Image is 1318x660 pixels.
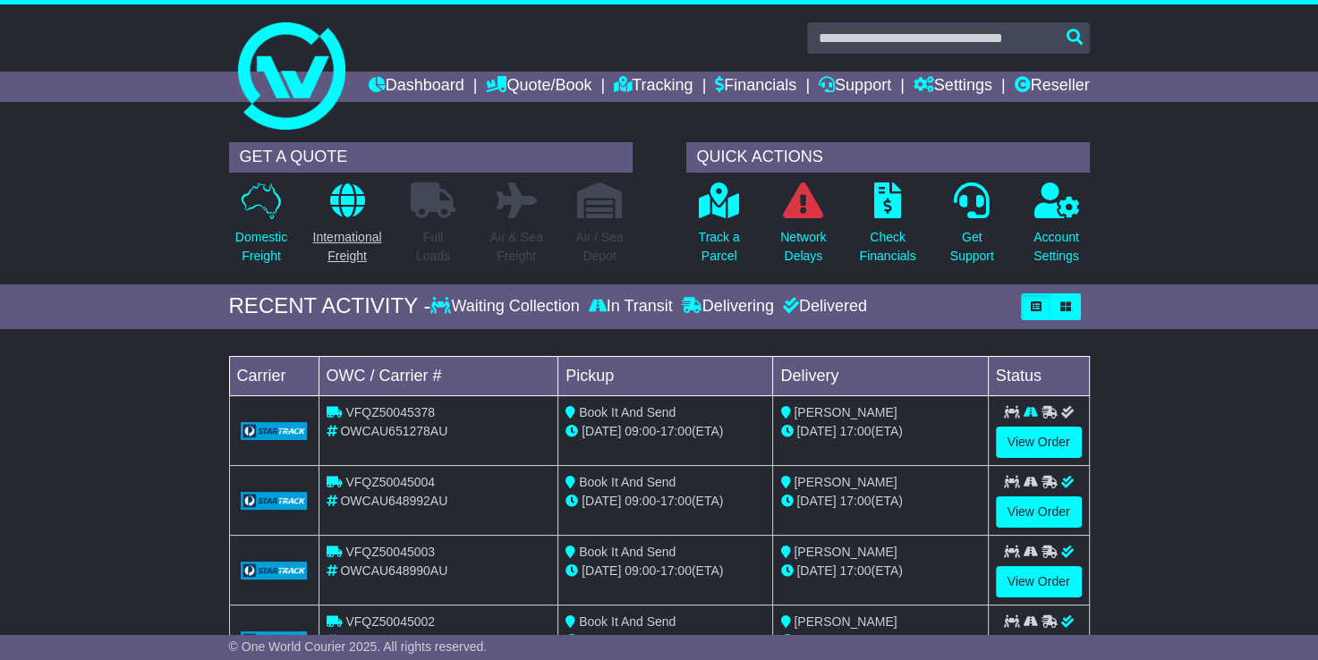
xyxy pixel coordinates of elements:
[558,356,773,395] td: Pickup
[698,182,741,275] a: Track aParcel
[625,424,656,438] span: 09:00
[1014,72,1089,102] a: Reseller
[677,297,778,317] div: Delivering
[819,72,891,102] a: Support
[780,228,826,266] p: Network Delays
[340,633,447,647] span: OWCAU648989AU
[229,142,633,173] div: GET A QUOTE
[988,356,1089,395] td: Status
[839,494,871,508] span: 17:00
[584,297,677,317] div: In Transit
[340,563,447,578] span: OWCAU648990AU
[780,562,980,580] div: (ETA)
[565,562,765,580] div: - (ETA)
[229,356,319,395] td: Carrier
[489,228,542,266] p: Air & Sea Freight
[582,563,621,578] span: [DATE]
[794,545,897,559] span: [PERSON_NAME]
[311,182,382,275] a: InternationalFreight
[340,424,447,438] span: OWCAU651278AU
[796,424,836,438] span: [DATE]
[575,228,624,266] p: Air / Sea Depot
[949,182,995,275] a: GetSupport
[996,566,1082,597] a: View Order
[660,494,692,508] span: 17:00
[430,297,583,317] div: Waiting Collection
[579,614,676,629] span: Book It And Send
[859,228,915,266] p: Check Financials
[780,422,980,441] div: (ETA)
[1033,182,1080,275] a: AccountSettings
[579,545,676,559] span: Book It And Send
[794,475,897,489] span: [PERSON_NAME]
[241,562,308,580] img: GetCarrierServiceLogo
[565,492,765,511] div: - (ETA)
[660,424,692,438] span: 17:00
[340,494,447,508] span: OWCAU648992AU
[345,475,435,489] span: VFQZ50045004
[796,494,836,508] span: [DATE]
[234,182,288,275] a: DomesticFreight
[582,494,621,508] span: [DATE]
[411,228,455,266] p: Full Loads
[839,424,871,438] span: 17:00
[1033,228,1079,266] p: Account Settings
[914,72,992,102] a: Settings
[229,293,431,319] div: RECENT ACTIVITY -
[780,492,980,511] div: (ETA)
[780,631,980,650] div: (ETA)
[369,72,464,102] a: Dashboard
[241,422,308,440] img: GetCarrierServiceLogo
[614,72,693,102] a: Tracking
[779,182,827,275] a: NetworkDelays
[660,633,692,647] span: 17:00
[686,142,1090,173] div: QUICK ACTIONS
[241,492,308,510] img: GetCarrierServiceLogo
[241,631,308,649] img: GetCarrierServiceLogo
[582,633,621,647] span: [DATE]
[660,563,692,578] span: 17:00
[778,297,867,317] div: Delivered
[839,563,871,578] span: 17:00
[794,614,897,629] span: [PERSON_NAME]
[796,563,836,578] span: [DATE]
[794,405,897,419] span: [PERSON_NAME]
[582,424,621,438] span: [DATE]
[625,563,656,578] span: 09:00
[579,405,676,419] span: Book It And Send
[345,545,435,559] span: VFQZ50045003
[699,228,740,266] p: Track a Parcel
[839,633,871,647] span: 17:00
[996,496,1082,528] a: View Order
[312,228,381,266] p: International Freight
[319,356,558,395] td: OWC / Carrier #
[858,182,916,275] a: CheckFinancials
[996,427,1082,458] a: View Order
[345,614,435,629] span: VFQZ50045002
[715,72,796,102] a: Financials
[796,633,836,647] span: [DATE]
[950,228,994,266] p: Get Support
[345,405,435,419] span: VFQZ50045378
[235,228,287,266] p: Domestic Freight
[579,475,676,489] span: Book It And Send
[625,633,656,647] span: 09:00
[229,639,488,654] span: © One World Courier 2025. All rights reserved.
[625,494,656,508] span: 09:00
[773,356,988,395] td: Delivery
[565,631,765,650] div: - (ETA)
[565,422,765,441] div: - (ETA)
[486,72,591,102] a: Quote/Book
